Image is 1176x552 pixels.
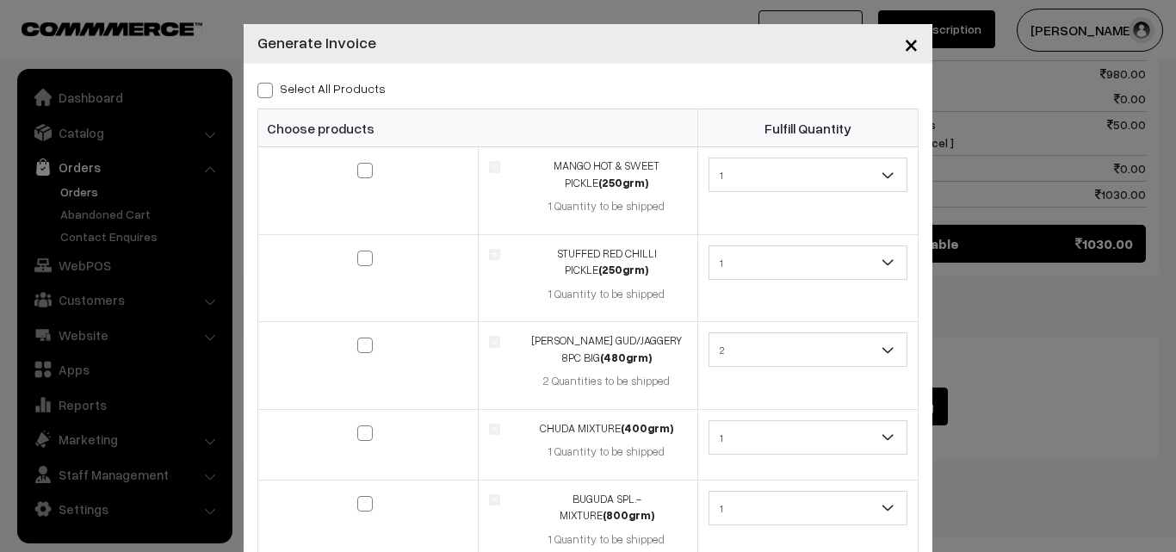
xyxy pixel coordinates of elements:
span: 1 [709,493,907,524]
th: Fulfill Quantity [698,109,919,147]
img: product.jpg [489,336,500,347]
span: 1 [709,248,907,278]
h4: Generate Invoice [257,31,376,54]
div: 2 Quantities to be shipped [526,373,687,390]
div: MANGO HOT & SWEET PICKLE [526,158,687,191]
span: 1 [709,420,907,455]
div: STUFFED RED CHILLI PICKLE [526,245,687,279]
strong: (800grm) [603,508,654,522]
span: 1 [709,158,907,192]
div: 1 Quantity to be shipped [526,443,687,461]
strong: (480grm) [600,350,652,364]
strong: (400grm) [621,421,673,435]
img: product.jpg [489,494,500,505]
label: Select all Products [257,79,386,97]
img: product.jpg [489,424,500,435]
img: product.jpg [489,249,500,260]
span: 2 [709,332,907,367]
strong: (250grm) [598,176,648,189]
img: product.jpg [489,161,500,172]
strong: (250grm) [598,263,648,276]
div: 1 Quantity to be shipped [526,531,687,549]
span: 1 [709,245,907,280]
th: Choose products [258,109,698,147]
div: BUGUDA SPL.-MIXTURE [526,491,687,524]
span: 1 [709,491,907,525]
div: CHUDA MIXTURE [526,420,687,437]
span: × [904,28,919,59]
span: 1 [709,160,907,190]
div: 1 Quantity to be shipped [526,198,687,215]
div: 1 Quantity to be shipped [526,286,687,303]
span: 1 [709,423,907,453]
span: 2 [709,335,907,365]
div: [PERSON_NAME] GUD/JAGGERY 8PC BIG [526,332,687,366]
button: Close [890,17,932,71]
